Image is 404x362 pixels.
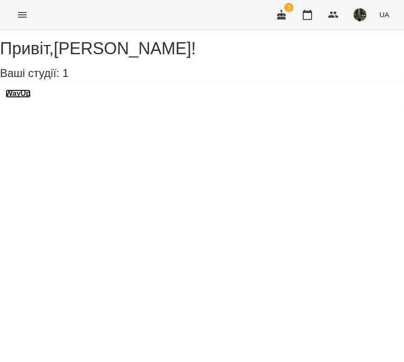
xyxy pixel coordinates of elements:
button: Menu [11,4,33,26]
a: WayUp [6,89,31,98]
button: UA [376,6,393,23]
img: 295700936d15feefccb57b2eaa6bd343.jpg [353,8,366,21]
span: 1 [284,3,293,12]
span: UA [379,10,389,19]
span: 1 [62,67,68,79]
